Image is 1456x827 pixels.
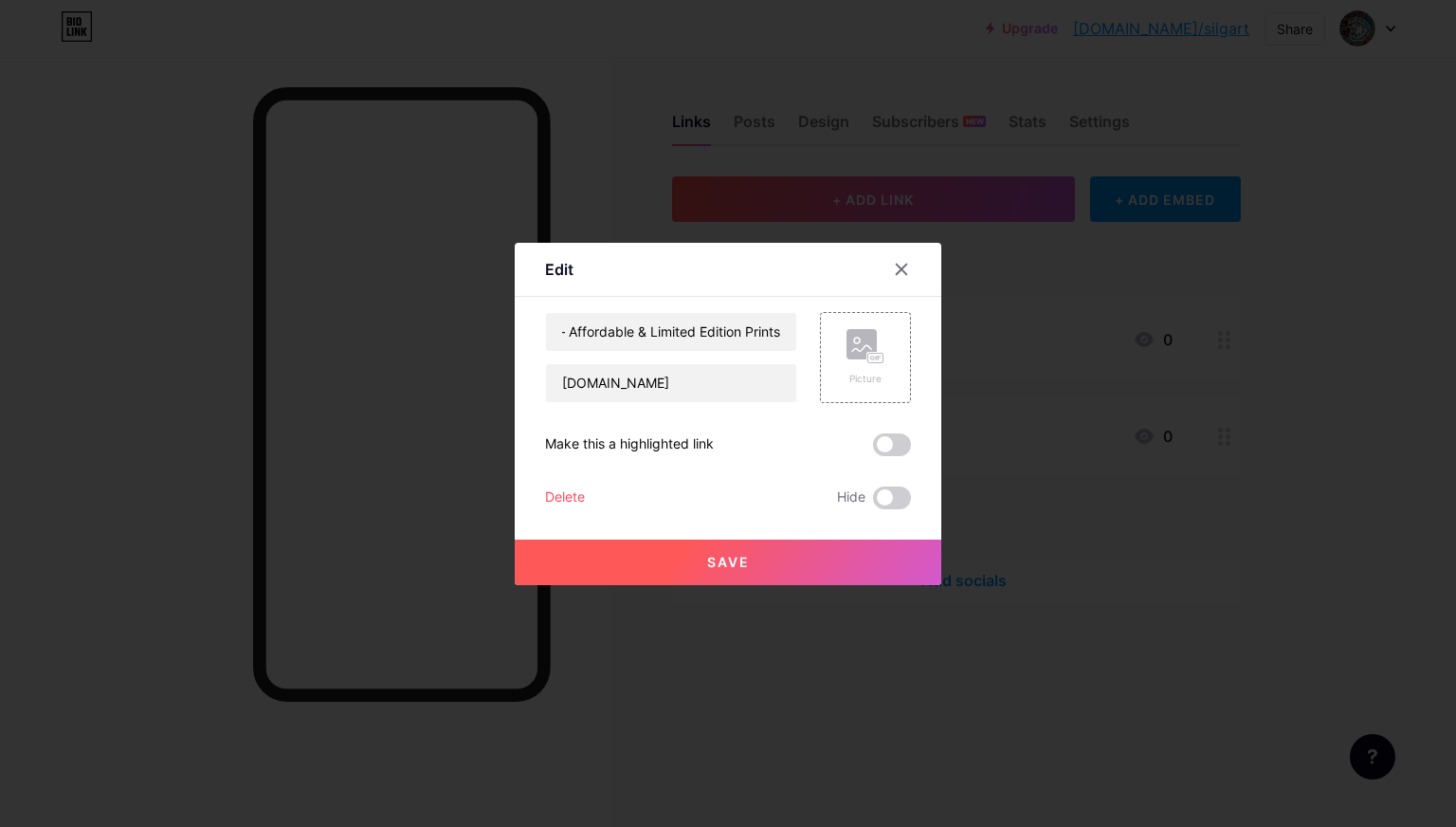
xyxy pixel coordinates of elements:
[707,554,750,570] span: Save
[837,487,865,509] span: Hide
[546,313,796,351] input: Title
[546,364,796,402] input: URL
[545,487,585,509] div: Delete
[515,540,941,585] button: Save
[846,372,884,386] div: Picture
[545,258,573,281] div: Edit
[545,433,714,456] div: Make this a highlighted link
